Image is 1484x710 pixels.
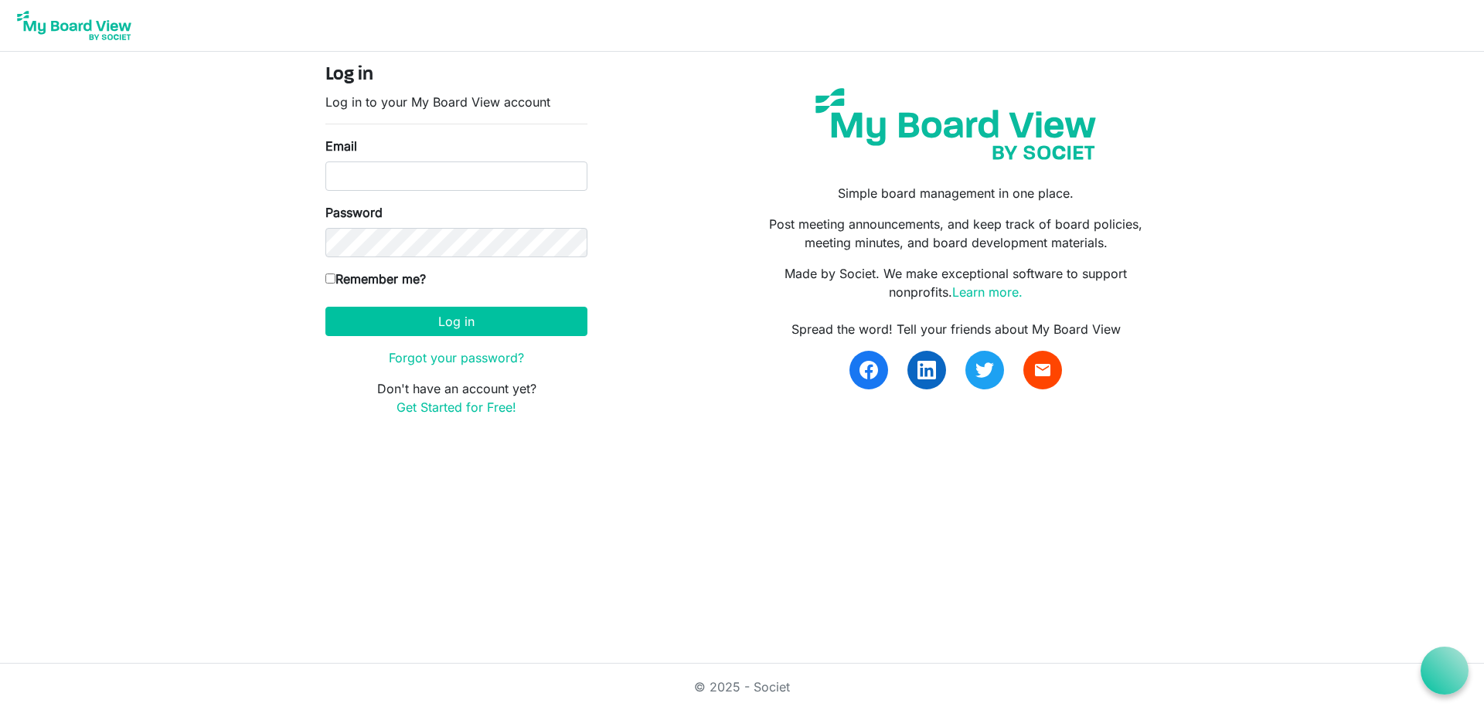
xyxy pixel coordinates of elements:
img: My Board View Logo [12,6,136,45]
a: Get Started for Free! [397,399,516,415]
h4: Log in [325,64,587,87]
p: Simple board management in one place. [754,184,1159,202]
input: Remember me? [325,273,335,284]
a: email [1023,351,1062,389]
a: © 2025 - Societ [694,679,790,695]
a: Learn more. [952,284,1023,300]
p: Made by Societ. We make exceptional software to support nonprofits. [754,264,1159,301]
p: Post meeting announcements, and keep track of board policies, meeting minutes, and board developm... [754,215,1159,252]
img: facebook.svg [859,361,878,379]
p: Log in to your My Board View account [325,93,587,111]
img: linkedin.svg [917,361,936,379]
a: Forgot your password? [389,350,524,365]
button: Log in [325,307,587,336]
label: Password [325,203,383,222]
label: Email [325,137,357,155]
p: Don't have an account yet? [325,379,587,416]
label: Remember me? [325,270,426,288]
img: twitter.svg [975,361,994,379]
span: email [1033,361,1052,379]
img: my-board-view-societ.svg [804,76,1108,172]
div: Spread the word! Tell your friends about My Board View [754,320,1159,338]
